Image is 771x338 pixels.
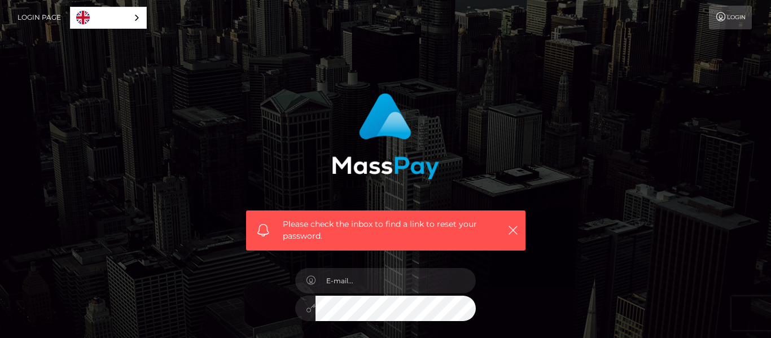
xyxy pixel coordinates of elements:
a: Login Page [17,6,61,29]
span: Please check the inbox to find a link to reset your password. [283,218,489,242]
input: E-mail... [316,268,476,293]
aside: Language selected: English [70,7,147,29]
a: Login [709,6,752,29]
div: Language [70,7,147,29]
img: MassPay Login [332,93,439,179]
a: English [71,7,146,28]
